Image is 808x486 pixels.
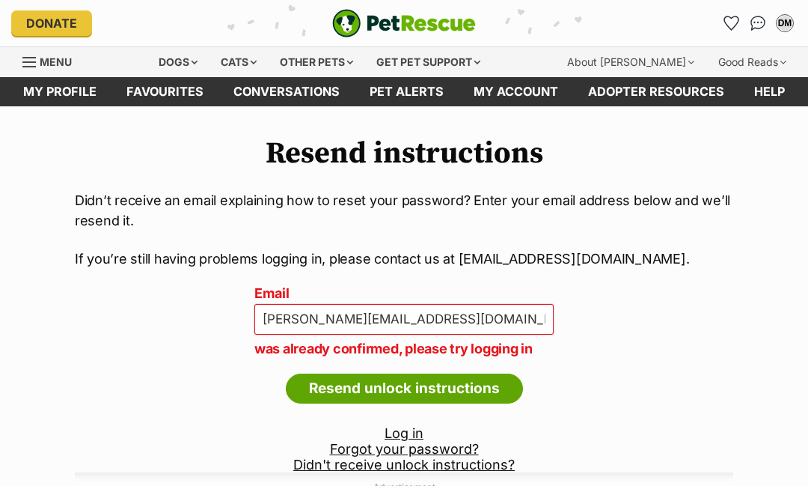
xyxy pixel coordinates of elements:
[719,11,797,35] ul: Account quick links
[777,16,792,31] div: DM
[8,77,111,106] a: My profile
[557,47,705,77] div: About [PERSON_NAME]
[708,47,797,77] div: Good Reads
[269,47,364,77] div: Other pets
[750,16,766,31] img: chat-41dd97257d64d25036548639549fe6c8038ab92f7586957e7f3b1b290dea8141.svg
[719,11,743,35] a: Favourites
[210,47,267,77] div: Cats
[773,11,797,35] button: My account
[459,77,573,106] a: My account
[218,77,355,106] a: conversations
[254,286,554,302] label: Email
[332,9,476,37] img: logo-e224e6f780fb5917bec1dbf3a21bbac754714ae5b6737aabdf751b685950b380.svg
[254,338,554,359] p: was already confirmed, please try logging in
[40,55,72,68] span: Menu
[366,47,491,77] div: Get pet support
[385,425,423,441] a: Log in
[355,77,459,106] a: Pet alerts
[75,190,733,231] p: Didn’t receive an email explaining how to reset your password? Enter your email address below and...
[330,441,479,457] a: Forgot your password?
[293,457,515,473] a: Didn't receive unlock instructions?
[75,136,733,171] h1: Resend instructions
[286,374,523,404] input: Resend unlock instructions
[573,77,739,106] a: Adopter resources
[746,11,770,35] a: Conversations
[111,77,218,106] a: Favourites
[22,47,82,74] a: Menu
[11,10,92,36] a: Donate
[75,249,733,269] p: If you’re still having problems logging in, please contact us at [EMAIL_ADDRESS][DOMAIN_NAME].
[739,77,800,106] a: Help
[148,47,208,77] div: Dogs
[332,9,476,37] a: PetRescue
